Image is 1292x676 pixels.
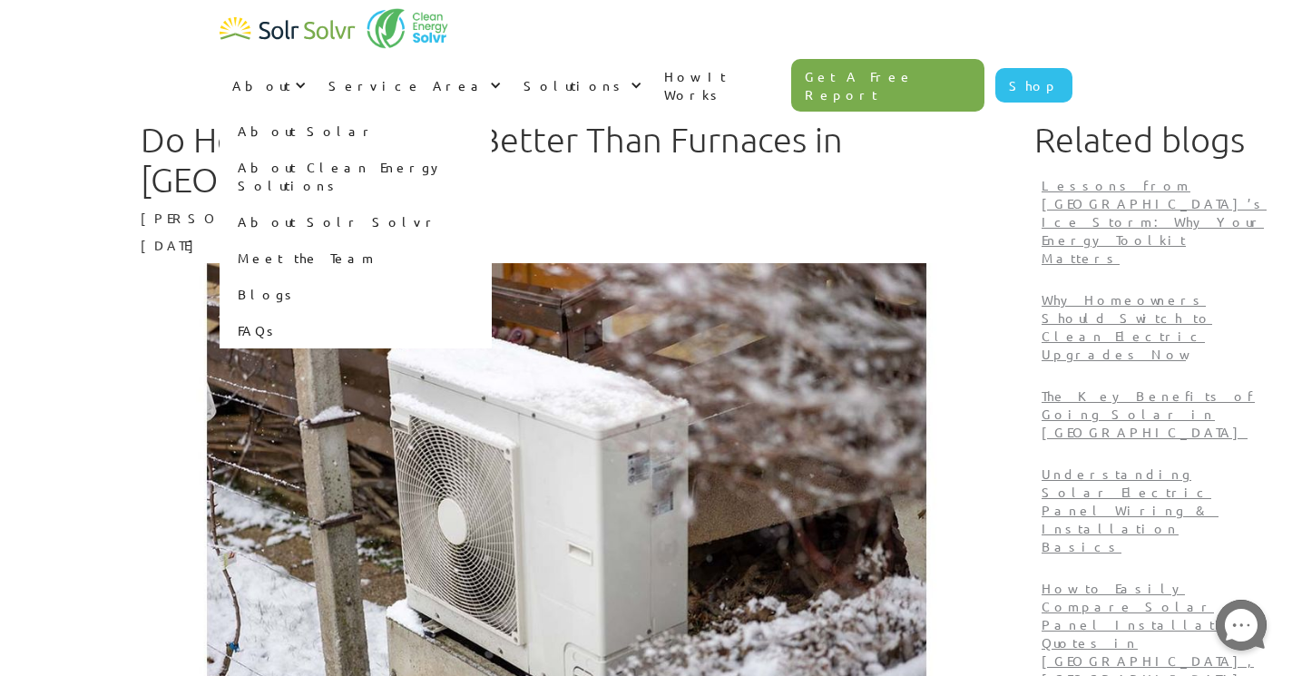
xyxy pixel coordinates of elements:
p: [DATE] [141,236,993,254]
a: Blogs [220,276,492,312]
div: Solutions [511,58,651,113]
h1: Do Heat Pumps Work Better Than Furnaces in [GEOGRAPHIC_DATA]? [141,120,993,200]
a: The Key Benefits of Going Solar in [GEOGRAPHIC_DATA] [1034,379,1274,457]
a: Understanding Solar Electric Panel Wiring & Installation Basics [1034,457,1274,572]
div: Solutions [524,76,626,94]
a: Meet the Team [220,240,492,276]
a: About Solr Solvr [220,203,492,240]
a: FAQs [220,312,492,348]
p: Understanding Solar Electric Panel Wiring & Installation Basics [1042,465,1267,555]
a: About Clean Energy Solutions [220,149,492,203]
a: Shop [995,68,1072,103]
h1: Related blogs [1034,120,1274,160]
div: Service Area [316,58,511,113]
p: Why Homeowners Should Switch to Clean Electric Upgrades Now [1042,290,1267,363]
div: About [220,58,316,113]
nav: About [220,113,492,348]
p: [PERSON_NAME] [141,209,993,227]
a: Get A Free Report [791,59,985,112]
a: Why Homeowners Should Switch to Clean Electric Upgrades Now [1034,283,1274,379]
a: About Solar [220,113,492,149]
a: Lessons from [GEOGRAPHIC_DATA]’s Ice Storm: Why Your Energy Toolkit Matters [1034,169,1274,283]
p: Lessons from [GEOGRAPHIC_DATA]’s Ice Storm: Why Your Energy Toolkit Matters [1042,176,1267,267]
a: How It Works [651,49,791,122]
p: The Key Benefits of Going Solar in [GEOGRAPHIC_DATA] [1042,387,1267,441]
div: Service Area [328,76,485,94]
div: About [232,76,290,94]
